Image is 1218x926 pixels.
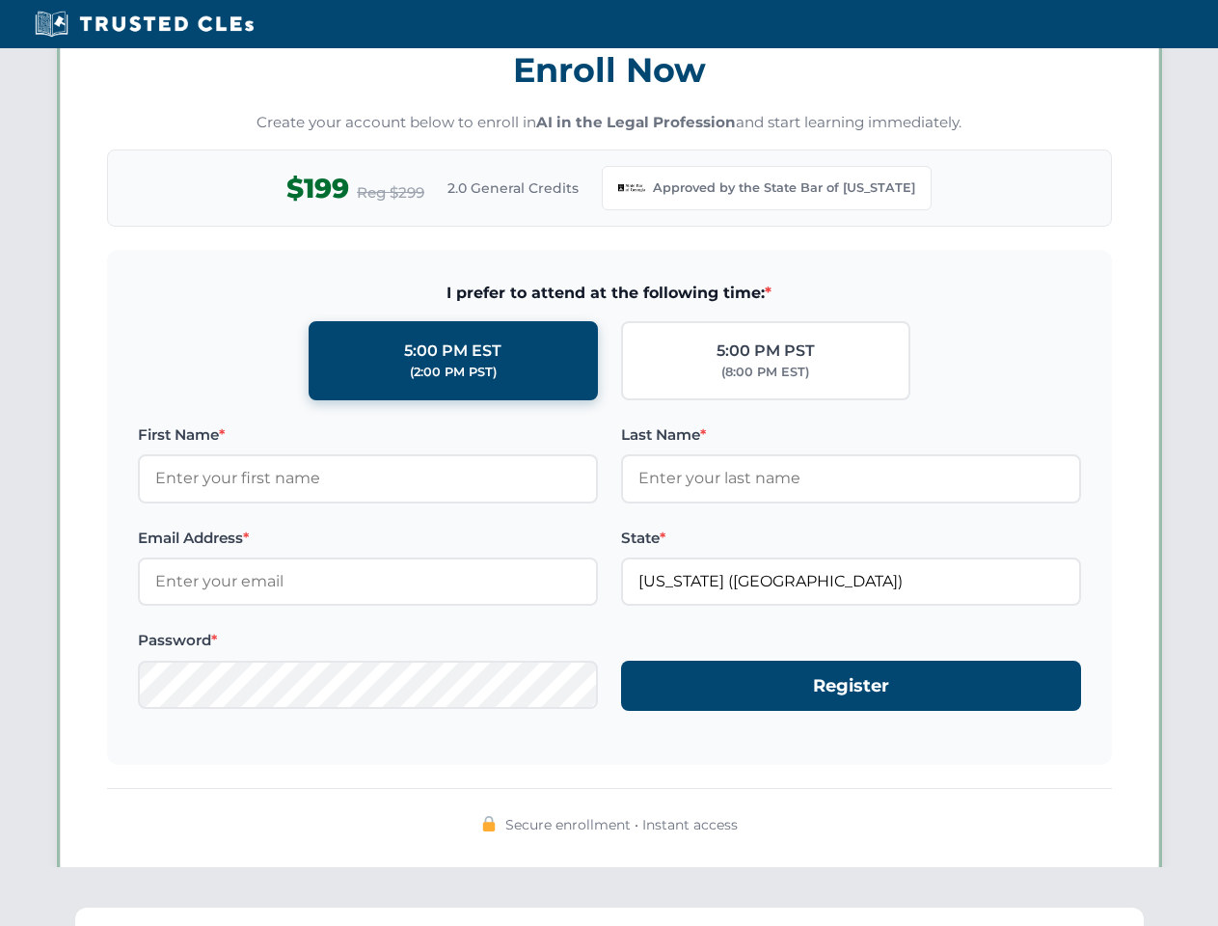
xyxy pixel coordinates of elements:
[357,181,424,204] span: Reg $299
[653,178,915,198] span: Approved by the State Bar of [US_STATE]
[107,112,1112,134] p: Create your account below to enroll in and start learning immediately.
[410,363,497,382] div: (2:00 PM PST)
[621,558,1081,606] input: Georgia (GA)
[717,339,815,364] div: 5:00 PM PST
[138,527,598,550] label: Email Address
[721,363,809,382] div: (8:00 PM EST)
[621,454,1081,503] input: Enter your last name
[621,661,1081,712] button: Register
[286,167,349,210] span: $199
[138,558,598,606] input: Enter your email
[107,40,1112,100] h3: Enroll Now
[138,281,1081,306] span: I prefer to attend at the following time:
[138,454,598,503] input: Enter your first name
[621,423,1081,447] label: Last Name
[481,816,497,831] img: 🔒
[505,814,738,835] span: Secure enrollment • Instant access
[621,527,1081,550] label: State
[404,339,501,364] div: 5:00 PM EST
[536,113,736,131] strong: AI in the Legal Profession
[138,629,598,652] label: Password
[447,177,579,199] span: 2.0 General Credits
[138,423,598,447] label: First Name
[29,10,259,39] img: Trusted CLEs
[618,175,645,202] img: Georgia Bar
